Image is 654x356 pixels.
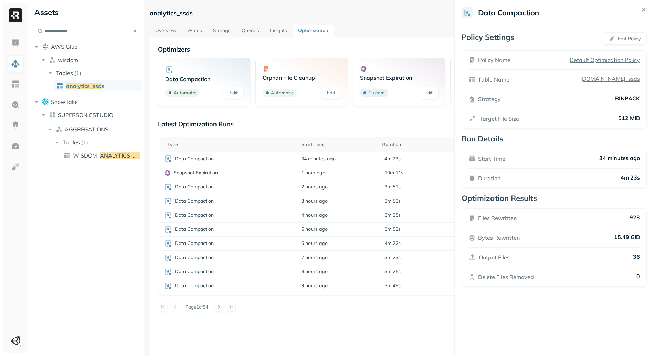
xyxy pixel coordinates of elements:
p: Table Name [478,75,509,84]
p: 923 [630,214,640,222]
span: Tables [56,69,73,76]
p: Data Compaction [175,184,214,190]
img: Ryft [9,8,22,22]
p: Data Compaction [175,254,214,261]
p: 15.49 GiB [614,234,640,242]
span: 4 hours ago [301,212,328,218]
img: namespace [49,56,56,63]
p: Snapshot Expiration [360,74,438,81]
img: Optimization [11,142,20,151]
span: 34 minutes ago [301,155,336,162]
span: AGGREGATIONS [65,126,108,133]
p: 36 [633,253,640,261]
p: Data Compaction [175,282,214,289]
p: 3m 35s [384,212,401,218]
img: table [63,152,70,159]
p: 3m 53s [384,198,401,204]
img: lake [49,111,56,118]
p: Latest Optimization Runs [158,120,234,128]
p: 10m 11s [384,170,403,176]
p: [DOMAIN_NAME]_ssds [579,75,640,82]
p: Duration [478,174,500,182]
h2: Data Compaction [478,8,539,18]
span: 1 hour ago [301,170,325,176]
div: Type [167,141,294,148]
div: Assets [33,7,141,18]
p: 3m 51s [384,184,401,190]
p: analytics_ssds [150,9,193,17]
p: 4m 23s [384,155,401,162]
a: Edit [419,87,438,99]
a: Overview [150,25,182,37]
p: Start Time [478,154,505,163]
a: [DOMAIN_NAME]_ssds [578,75,640,82]
span: 8 hours ago [301,268,328,275]
span: 2 hours ago [301,184,328,190]
div: Duration [382,141,451,148]
a: Queries [236,25,264,37]
p: Data Compaction [165,76,243,83]
span: AWS Glue [51,43,77,50]
p: 3m 52s [384,226,401,233]
p: Optimizers [158,45,640,53]
p: ( 1 ) [74,69,81,76]
span: s [102,83,104,89]
img: Unity [11,336,20,346]
p: Page 1 of 54 [186,304,208,310]
p: 3m 25s [384,268,401,275]
img: Insights [11,121,20,130]
p: 3m 49s [384,282,401,289]
p: 34 minutes ago [599,154,640,163]
span: WISDOM_ [73,152,100,159]
p: Files Rewritten [478,214,517,222]
p: Data Compaction [175,198,214,204]
p: 4m 23s [621,174,640,182]
a: Edit [224,87,243,99]
p: Strategy [478,95,501,103]
p: BINPACK [615,95,640,103]
img: root [42,43,49,50]
span: 9 hours ago [301,282,328,289]
p: Automatic [271,89,293,96]
p: 4m 22s [384,240,401,247]
img: Integrations [11,162,20,171]
p: Orphan File Cleanup [263,74,341,81]
img: Query Explorer [11,100,20,109]
img: Dashboard [11,39,20,47]
p: Custom [368,89,385,96]
a: Writes [182,25,208,37]
span: analytics_ssd [66,83,102,89]
a: Edit [321,87,341,99]
a: Default Optimization Policy [570,56,640,64]
a: Storage [208,25,236,37]
img: Assets [11,59,20,68]
p: Data Compaction [175,268,214,275]
a: Insights [264,25,293,37]
span: SUPERSONICSTUDIO [58,111,113,118]
span: Tables [63,139,80,146]
button: Edit Policy [603,32,647,45]
p: Bytes Rewritten [478,234,520,242]
p: Data Compaction [175,240,214,247]
img: Asset Explorer [11,80,20,89]
p: 3m 23s [384,254,401,261]
span: Snowflake [51,98,78,105]
img: namespace [56,126,63,133]
p: Snapshot Expiration [173,170,218,176]
img: table [56,83,63,89]
span: wisdom [58,56,78,63]
p: Data Compaction [175,212,214,218]
span: ANALYTICS_SSD [100,152,144,159]
p: 512 MiB [618,115,640,123]
p: Data Compaction [175,155,214,162]
div: Start Time [301,141,375,148]
p: Output Files [479,253,510,261]
p: Policy Name [478,56,510,64]
p: Automatic [173,89,196,96]
p: Policy Settings [462,32,514,45]
p: Target File Size [479,115,519,123]
p: Run Details [462,134,647,143]
p: 0 [636,273,640,281]
span: 5 hours ago [301,226,328,233]
span: 7 hours ago [301,254,328,261]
